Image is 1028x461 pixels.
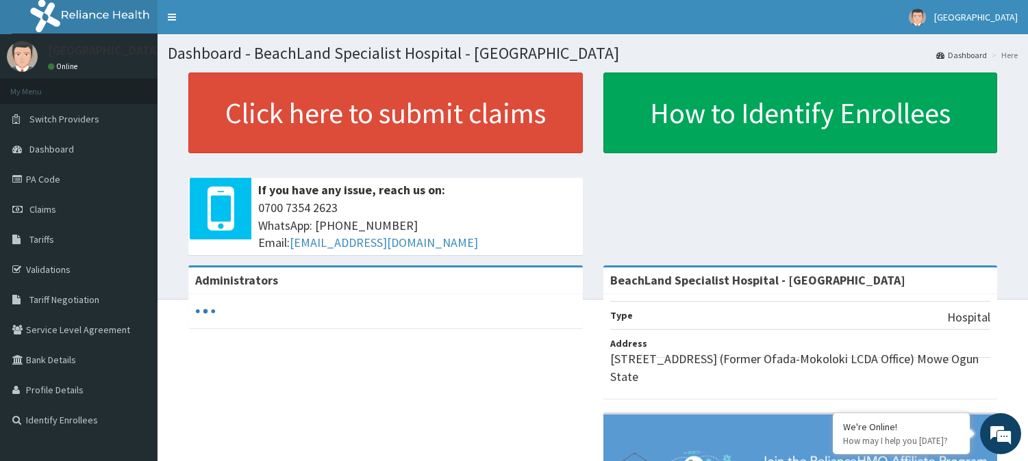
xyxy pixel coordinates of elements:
[610,272,905,288] strong: BeachLand Specialist Hospital - [GEOGRAPHIC_DATA]
[988,49,1018,61] li: Here
[7,41,38,72] img: User Image
[29,293,99,306] span: Tariff Negotiation
[947,308,990,326] p: Hospital
[168,44,1018,62] h1: Dashboard - BeachLand Specialist Hospital - [GEOGRAPHIC_DATA]
[258,199,576,252] span: 0700 7354 2623 WhatsApp: [PHONE_NUMBER] Email:
[29,233,54,246] span: Tariffs
[188,73,583,153] a: Click here to submit claims
[934,11,1018,23] span: [GEOGRAPHIC_DATA]
[909,9,926,26] img: User Image
[29,113,99,125] span: Switch Providers
[610,350,991,385] p: [STREET_ADDRESS] (Former Ofada-Mokoloki LCDA Office) Mowe Ogun State
[603,73,998,153] a: How to Identify Enrollees
[843,435,960,447] p: How may I help you today?
[843,421,960,433] div: We're Online!
[258,182,445,198] b: If you have any issue, reach us on:
[48,62,81,71] a: Online
[195,301,216,321] svg: audio-loading
[610,309,633,321] b: Type
[195,272,278,288] b: Administrators
[48,44,161,57] p: [GEOGRAPHIC_DATA]
[936,49,987,61] a: Dashboard
[610,337,647,350] b: Address
[29,203,56,215] span: Claims
[29,143,74,155] span: Dashboard
[290,235,478,250] a: [EMAIL_ADDRESS][DOMAIN_NAME]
